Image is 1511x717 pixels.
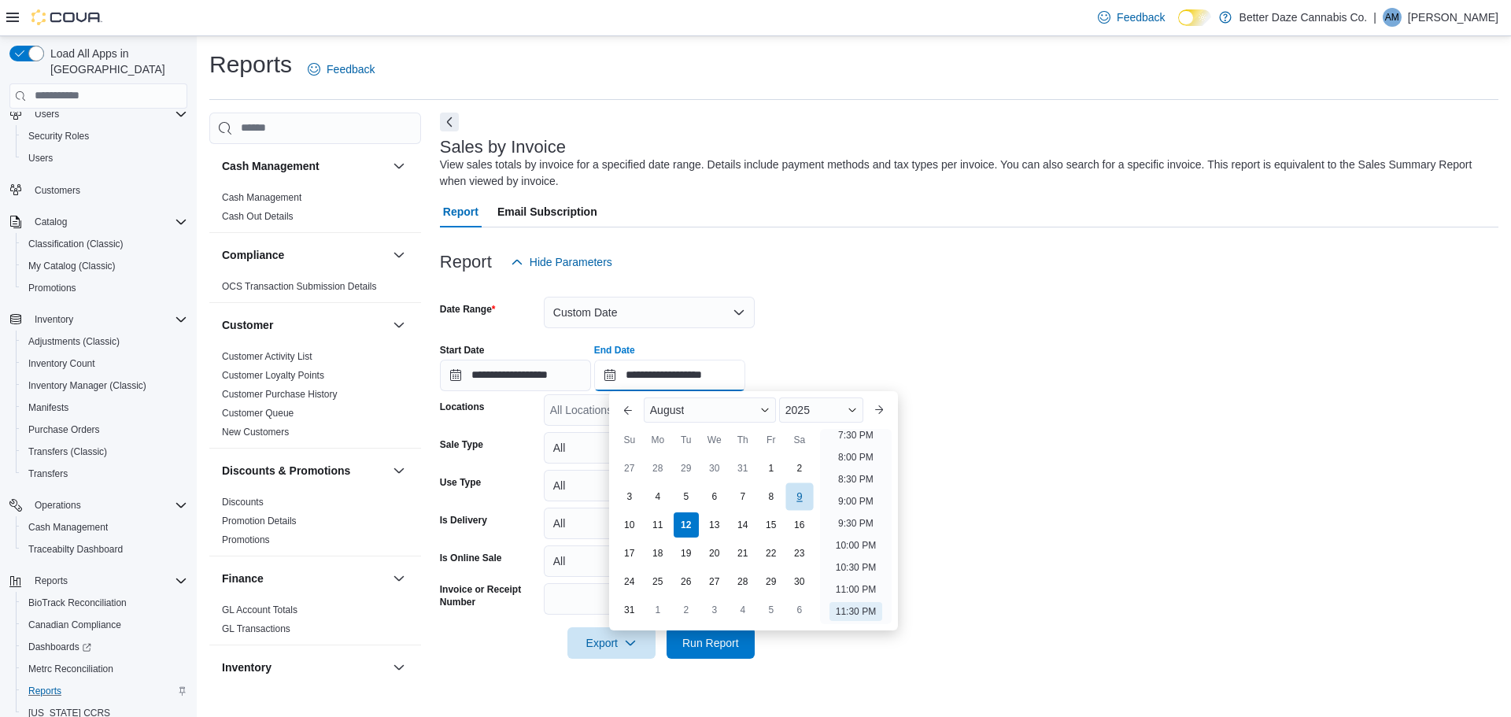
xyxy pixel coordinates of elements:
button: Finance [390,569,408,588]
div: day-3 [617,484,642,509]
button: Compliance [222,247,386,263]
a: Discounts [222,497,264,508]
button: All [544,470,755,501]
button: Next [440,113,459,131]
a: BioTrack Reconciliation [22,593,133,612]
span: Security Roles [22,127,187,146]
div: day-2 [787,456,812,481]
a: GL Transactions [222,623,290,634]
div: Tu [674,427,699,453]
a: Classification (Classic) [22,235,130,253]
p: Better Daze Cannabis Co. [1239,8,1368,27]
li: 8:00 PM [832,448,880,467]
li: 11:30 PM [829,602,882,621]
button: Reports [3,570,194,592]
div: We [702,427,727,453]
div: day-13 [702,512,727,538]
span: Transfers [22,464,187,483]
div: day-6 [787,597,812,623]
button: Inventory [28,310,79,329]
button: Cash Management [222,158,386,174]
div: day-27 [617,456,642,481]
button: Metrc Reconciliation [16,658,194,680]
a: Dashboards [22,638,98,656]
span: Customers [35,184,80,197]
span: Reports [28,685,61,697]
span: AM [1385,8,1399,27]
span: Purchase Orders [22,420,187,439]
div: day-15 [759,512,784,538]
span: Dashboards [22,638,187,656]
a: My Catalog (Classic) [22,257,122,275]
a: Manifests [22,398,75,417]
span: Dashboards [28,641,91,653]
a: Inventory Count [22,354,102,373]
label: End Date [594,344,635,357]
span: Catalog [28,213,187,231]
span: Inventory [28,310,187,329]
label: Use Type [440,476,481,489]
button: Reports [28,571,74,590]
span: Inventory Count [28,357,95,370]
h3: Cash Management [222,158,320,174]
button: Users [28,105,65,124]
div: day-1 [759,456,784,481]
span: Transfers (Classic) [22,442,187,461]
input: Dark Mode [1178,9,1211,26]
li: 7:30 PM [832,426,880,445]
span: Adjustments (Classic) [28,335,120,348]
div: day-1 [645,597,671,623]
button: Cash Management [390,157,408,176]
span: Inventory Count [22,354,187,373]
div: day-8 [759,484,784,509]
a: Feedback [301,54,381,85]
span: Transfers (Classic) [28,445,107,458]
a: Traceabilty Dashboard [22,540,129,559]
span: Cash Management [222,191,301,204]
input: Press the down key to enter a popover containing a calendar. Press the escape key to close the po... [594,360,745,391]
div: day-16 [787,512,812,538]
div: day-10 [617,512,642,538]
button: BioTrack Reconciliation [16,592,194,614]
a: Promotions [222,534,270,545]
button: Customer [390,316,408,334]
a: Purchase Orders [22,420,106,439]
a: Customer Activity List [222,351,312,362]
p: | [1373,8,1376,27]
button: Inventory [222,660,386,675]
span: Users [22,149,187,168]
div: day-26 [674,569,699,594]
a: Users [22,149,59,168]
span: Feedback [327,61,375,77]
a: Inventory Manager (Classic) [22,376,153,395]
span: Security Roles [28,130,89,142]
span: Customer Queue [222,407,294,419]
div: day-5 [674,484,699,509]
div: day-21 [730,541,755,566]
a: Customer Purchase History [222,389,338,400]
div: Fr [759,427,784,453]
span: Promotions [222,534,270,546]
button: Operations [3,494,194,516]
span: Promotions [22,279,187,298]
div: day-30 [702,456,727,481]
button: Finance [222,571,386,586]
button: Promotions [16,277,194,299]
a: Transfers [22,464,74,483]
button: Export [567,627,656,659]
button: Compliance [390,246,408,264]
div: Customer [209,347,421,448]
span: Email Subscription [497,196,597,227]
img: Cova [31,9,102,25]
div: Mo [645,427,671,453]
button: Catalog [28,213,73,231]
span: Catalog [35,216,67,228]
button: Catalog [3,211,194,233]
li: 10:00 PM [829,536,882,555]
h3: Inventory [222,660,272,675]
div: day-19 [674,541,699,566]
span: Run Report [682,635,739,651]
div: Sa [787,427,812,453]
button: All [544,545,755,577]
div: Cash Management [209,188,421,232]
